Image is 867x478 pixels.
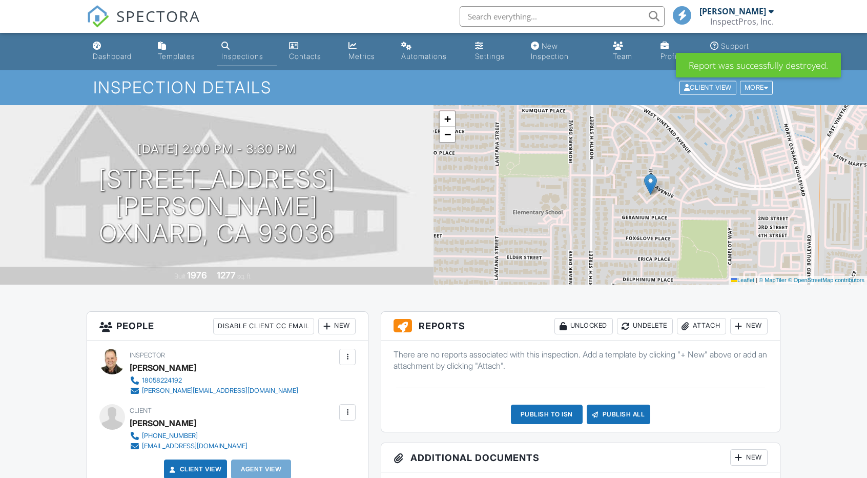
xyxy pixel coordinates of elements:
[217,270,236,281] div: 1277
[154,37,209,66] a: Templates
[93,78,774,96] h1: Inspection Details
[471,37,519,66] a: Settings
[609,37,648,66] a: Team
[142,376,182,385] div: 18058224192
[116,5,200,27] span: SPECTORA
[130,375,298,386] a: 18058224192
[676,53,841,77] div: Report was successfully destroyed.
[174,272,185,280] span: Built
[730,449,768,466] div: New
[344,37,389,66] a: Metrics
[531,42,569,61] div: New Inspection
[710,16,774,27] div: InspectPros, Inc.
[381,312,780,341] h3: Reports
[381,443,780,472] h3: Additional Documents
[756,277,757,283] span: |
[678,83,739,91] a: Client View
[130,441,247,451] a: [EMAIL_ADDRESS][DOMAIN_NAME]
[87,312,368,341] h3: People
[644,174,657,195] img: Marker
[444,128,451,141] span: −
[285,37,336,66] a: Contacts
[16,166,417,247] h1: [STREET_ADDRESS][PERSON_NAME] Oxnard, CA 93036
[130,431,247,441] a: [PHONE_NUMBER]
[444,112,451,125] span: +
[142,387,298,395] div: [PERSON_NAME][EMAIL_ADDRESS][DOMAIN_NAME]
[130,415,196,431] div: [PERSON_NAME]
[130,407,152,414] span: Client
[710,42,749,61] div: Support Center
[137,142,296,156] h3: [DATE] 2:00 pm - 3:30 pm
[617,318,673,334] div: Undelete
[93,52,132,61] div: Dashboard
[130,360,196,375] div: [PERSON_NAME]
[237,272,252,280] span: sq. ft.
[511,405,583,424] div: Publish to ISN
[87,5,109,28] img: The Best Home Inspection Software - Spectora
[130,351,165,359] span: Inspector
[440,111,455,127] a: Zoom in
[130,386,298,396] a: [PERSON_NAME][EMAIL_ADDRESS][DOMAIN_NAME]
[221,52,263,61] div: Inspections
[187,270,207,281] div: 1976
[613,52,632,61] div: Team
[440,127,455,142] a: Zoom out
[475,52,505,61] div: Settings
[587,405,651,424] div: Publish All
[740,81,773,95] div: More
[289,52,321,61] div: Contacts
[142,442,247,450] div: [EMAIL_ADDRESS][DOMAIN_NAME]
[677,318,726,334] div: Attach
[699,6,766,16] div: [PERSON_NAME]
[460,6,665,27] input: Search everything...
[730,318,768,334] div: New
[731,277,754,283] a: Leaflet
[394,349,768,372] p: There are no reports associated with this inspection. Add a template by clicking "+ New" above or...
[158,52,195,61] div: Templates
[656,37,697,66] a: Company Profile
[679,81,736,95] div: Client View
[213,318,314,334] div: Disable Client CC Email
[397,37,462,66] a: Automations (Basic)
[759,277,787,283] a: © MapTiler
[401,52,447,61] div: Automations
[318,318,356,334] div: New
[89,37,146,66] a: Dashboard
[348,52,375,61] div: Metrics
[706,37,778,66] a: Support Center
[660,52,684,61] div: Profile
[788,277,864,283] a: © OpenStreetMap contributors
[527,37,601,66] a: New Inspection
[168,464,222,474] a: Client View
[554,318,613,334] div: Unlocked
[217,37,277,66] a: Inspections
[142,432,198,440] div: [PHONE_NUMBER]
[87,14,200,35] a: SPECTORA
